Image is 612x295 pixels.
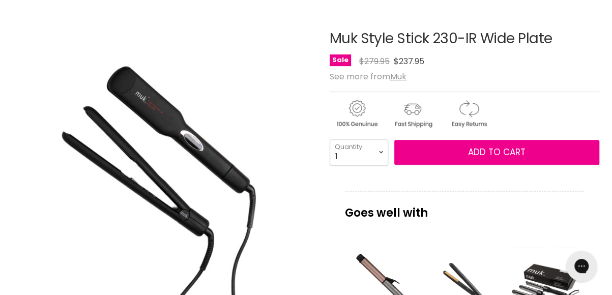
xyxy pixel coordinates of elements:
[390,71,406,82] a: Muk
[394,140,599,165] button: Add to cart
[330,71,406,82] span: See more from
[330,31,599,47] h1: Muk Style Stick 230-IR Wide Plate
[561,247,602,285] iframe: Gorgias live chat messenger
[330,54,351,66] span: Sale
[442,98,496,129] img: returns.gif
[345,191,584,224] p: Goes well with
[386,98,440,129] img: shipping.gif
[359,55,390,67] span: $279.95
[330,98,384,129] img: genuine.gif
[330,139,388,165] select: Quantity
[394,55,424,67] span: $237.95
[468,146,526,158] span: Add to cart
